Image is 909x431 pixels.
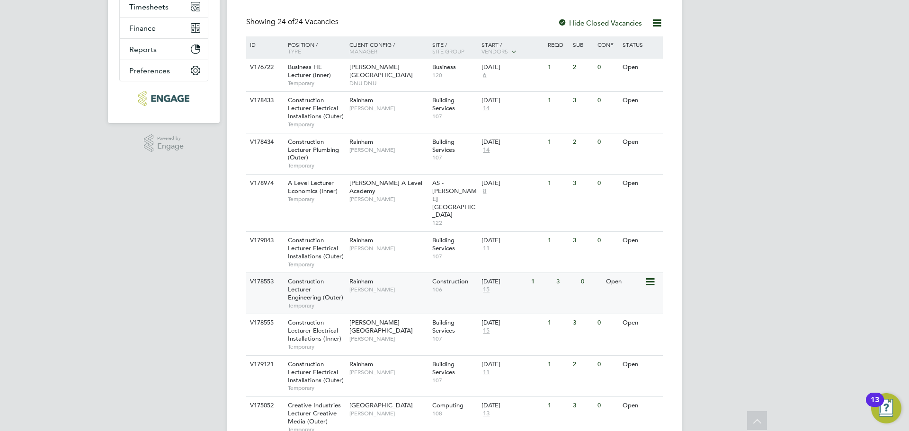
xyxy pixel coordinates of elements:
[349,236,373,244] span: Rainham
[620,59,661,76] div: Open
[288,47,301,55] span: Type
[288,79,345,87] span: Temporary
[432,253,477,260] span: 107
[138,91,189,106] img: huntereducation-logo-retina.png
[481,327,491,335] span: 15
[620,232,661,249] div: Open
[481,97,543,105] div: [DATE]
[481,361,543,369] div: [DATE]
[545,59,570,76] div: 1
[481,319,543,327] div: [DATE]
[570,232,595,249] div: 3
[119,91,208,106] a: Go to home page
[246,17,340,27] div: Showing
[129,45,157,54] span: Reports
[595,175,620,192] div: 0
[545,92,570,109] div: 1
[347,36,430,59] div: Client Config /
[288,162,345,169] span: Temporary
[595,232,620,249] div: 0
[545,36,570,53] div: Reqd
[349,286,428,293] span: [PERSON_NAME]
[570,92,595,109] div: 3
[248,356,281,373] div: V179121
[432,286,477,293] span: 106
[481,47,508,55] span: Vendors
[432,377,477,384] span: 107
[432,63,456,71] span: Business
[349,277,373,285] span: Rainham
[248,92,281,109] div: V178433
[349,195,428,203] span: [PERSON_NAME]
[248,175,281,192] div: V178974
[481,410,491,418] span: 13
[545,175,570,192] div: 1
[481,146,491,154] span: 14
[481,237,543,245] div: [DATE]
[349,318,413,334] span: [PERSON_NAME][GEOGRAPHIC_DATA]
[595,36,620,53] div: Conf
[620,133,661,151] div: Open
[554,273,579,290] div: 3
[288,236,344,260] span: Construction Lecturer Electrical Installations (Outer)
[595,314,620,332] div: 0
[570,133,595,151] div: 2
[288,343,345,351] span: Temporary
[432,410,477,417] span: 108
[349,105,428,112] span: [PERSON_NAME]
[432,113,477,120] span: 107
[432,47,464,55] span: Site Group
[432,277,468,285] span: Construction
[595,356,620,373] div: 0
[570,356,595,373] div: 2
[288,277,343,301] span: Construction Lecturer Engineering (Outer)
[481,278,526,286] div: [DATE]
[129,66,170,75] span: Preferences
[432,219,477,227] span: 122
[248,273,281,290] div: V178553
[349,360,373,368] span: Rainham
[558,18,642,27] label: Hide Closed Vacancies
[248,232,281,249] div: V179043
[620,175,661,192] div: Open
[349,138,373,146] span: Rainham
[432,401,463,409] span: Computing
[432,138,455,154] span: Building Services
[570,36,595,53] div: Sub
[481,369,491,377] span: 11
[248,133,281,151] div: V178434
[349,369,428,376] span: [PERSON_NAME]
[120,60,208,81] button: Preferences
[288,96,344,120] span: Construction Lecturer Electrical Installations (Outer)
[529,273,553,290] div: 1
[545,397,570,414] div: 1
[288,318,341,343] span: Construction Lecturer Electrical Installations (Inner)
[281,36,347,59] div: Position /
[248,314,281,332] div: V178555
[545,232,570,249] div: 1
[545,133,570,151] div: 1
[430,36,480,59] div: Site /
[349,146,428,154] span: [PERSON_NAME]
[570,397,595,414] div: 3
[432,154,477,161] span: 107
[248,36,281,53] div: ID
[432,71,477,79] span: 120
[595,59,620,76] div: 0
[288,179,338,195] span: A Level Lecturer Economics (Inner)
[579,273,603,290] div: 0
[349,79,428,87] span: DNU DNU
[288,121,345,128] span: Temporary
[129,2,169,11] span: Timesheets
[288,63,331,79] span: Business HE Lecturer (Inner)
[432,335,477,343] span: 107
[432,236,455,252] span: Building Services
[481,286,491,294] span: 15
[349,335,428,343] span: [PERSON_NAME]
[570,59,595,76] div: 2
[144,134,184,152] a: Powered byEngage
[432,96,455,112] span: Building Services
[545,356,570,373] div: 1
[288,138,339,162] span: Construction Lecturer Plumbing (Outer)
[288,401,341,425] span: Creative Industries Lecturer Creative Media (Outer)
